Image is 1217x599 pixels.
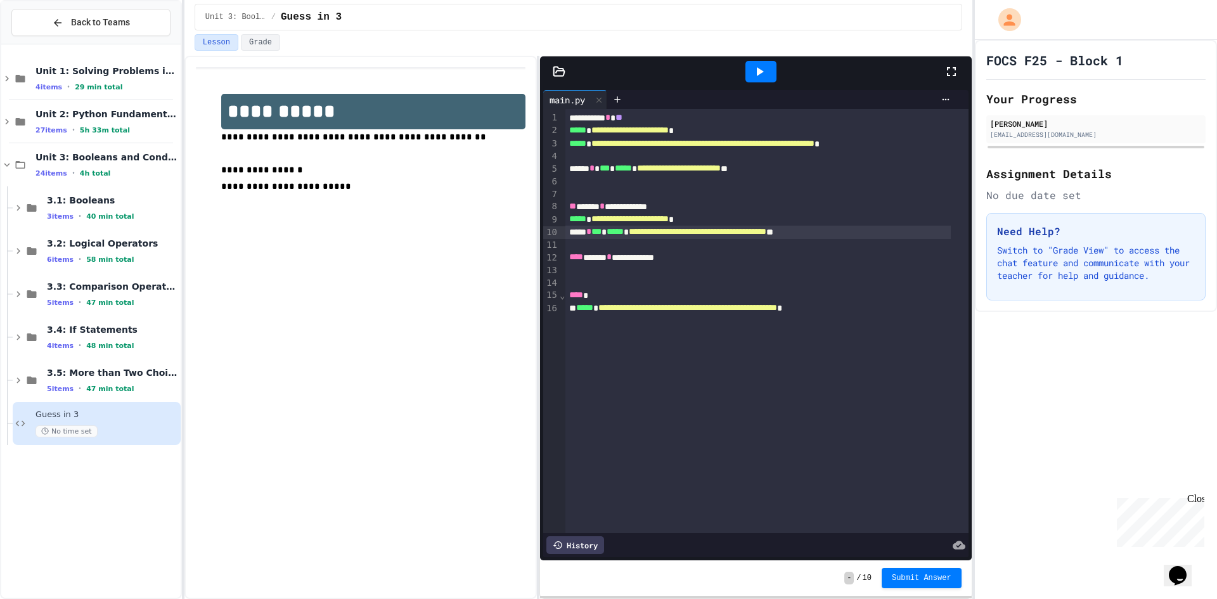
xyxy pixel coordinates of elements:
span: 4 items [35,83,62,91]
div: 9 [543,214,559,226]
span: 48 min total [86,342,134,350]
div: 15 [543,289,559,302]
div: 14 [543,277,559,290]
div: 8 [543,200,559,213]
div: Chat with us now!Close [5,5,87,81]
span: 5 items [47,385,74,393]
div: 3 [543,138,559,150]
span: Guess in 3 [281,10,342,25]
span: 24 items [35,169,67,177]
div: [PERSON_NAME] [990,118,1202,129]
span: / [271,12,276,22]
span: 40 min total [86,212,134,221]
div: 10 [543,226,559,239]
div: 1 [543,112,559,124]
div: No due date set [986,188,1206,203]
span: Unit 3: Booleans and Conditionals [35,151,178,163]
span: • [79,383,81,394]
button: Back to Teams [11,9,171,36]
span: 3.2: Logical Operators [47,238,178,249]
p: Switch to "Grade View" to access the chat feature and communicate with your teacher for help and ... [997,244,1195,282]
span: 3.4: If Statements [47,324,178,335]
span: 58 min total [86,255,134,264]
span: 3 items [47,212,74,221]
span: • [79,254,81,264]
iframe: chat widget [1164,548,1204,586]
div: [EMAIL_ADDRESS][DOMAIN_NAME] [990,130,1202,139]
div: 4 [543,150,559,163]
span: • [67,82,70,92]
span: 4 items [47,342,74,350]
iframe: chat widget [1112,493,1204,547]
span: 27 items [35,126,67,134]
div: 6 [543,176,559,188]
h2: Assignment Details [986,165,1206,183]
span: - [844,572,854,584]
h2: Your Progress [986,90,1206,108]
div: 11 [543,239,559,252]
span: 4h total [80,169,111,177]
div: 13 [543,264,559,277]
span: 3.3: Comparison Operators [47,281,178,292]
div: My Account [985,5,1024,34]
h1: FOCS F25 - Block 1 [986,51,1123,69]
span: 3.1: Booleans [47,195,178,206]
button: Submit Answer [882,568,962,588]
span: • [79,297,81,307]
span: Submit Answer [892,573,951,583]
div: History [546,536,604,554]
span: Unit 1: Solving Problems in Computer Science [35,65,178,77]
div: 2 [543,124,559,137]
span: 6 items [47,255,74,264]
h3: Need Help? [997,224,1195,239]
span: / [856,573,861,583]
button: Grade [241,34,280,51]
span: Fold line [559,290,565,300]
span: • [72,125,75,135]
span: 3.5: More than Two Choices [47,367,178,378]
span: 5h 33m total [80,126,130,134]
span: • [79,340,81,351]
div: main.py [543,93,591,106]
span: Back to Teams [71,16,130,29]
span: Unit 2: Python Fundamentals [35,108,178,120]
span: 47 min total [86,299,134,307]
div: 16 [543,302,559,315]
div: 12 [543,252,559,264]
span: No time set [35,425,98,437]
div: main.py [543,90,607,109]
span: Guess in 3 [35,409,178,420]
span: Unit 3: Booleans and Conditionals [205,12,266,22]
div: 7 [543,188,559,201]
div: 5 [543,163,559,176]
span: • [72,168,75,178]
span: 29 min total [75,83,122,91]
span: 5 items [47,299,74,307]
button: Lesson [195,34,238,51]
span: 47 min total [86,385,134,393]
span: • [79,211,81,221]
span: 10 [863,573,872,583]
